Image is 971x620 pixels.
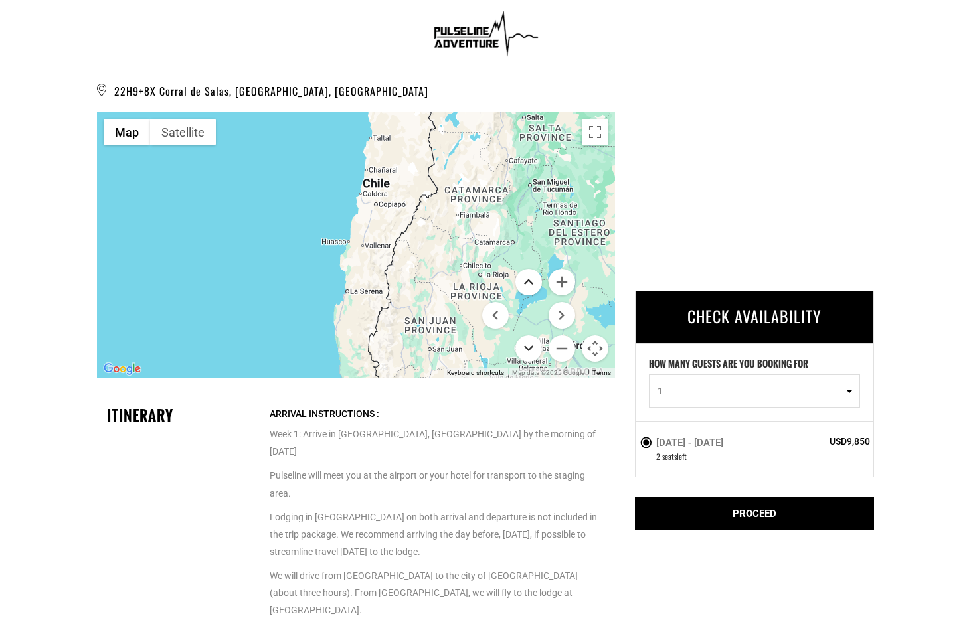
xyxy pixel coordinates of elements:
div: Arrival Instructions : [270,405,605,422]
a: Terms (opens in new tab) [592,369,611,376]
a: Open this area in Google Maps (opens a new window) [100,360,144,378]
button: Map camera controls [582,335,608,362]
span: 2 [656,451,660,462]
button: Move left [482,302,509,329]
p: Week 1: Arrive in [GEOGRAPHIC_DATA], [GEOGRAPHIC_DATA] by the morning of [DATE] [270,405,605,460]
button: Zoom in [549,269,575,295]
button: 1 [649,374,860,408]
p: Pulseline will meet you at the airport or your hotel for transport to the staging area. [270,467,605,501]
div: Itinerary [107,405,260,426]
button: Zoom out [549,335,575,362]
span: Map data ©2025 Google [512,369,584,376]
span: seat left [662,451,687,462]
span: USD9,850 [774,435,870,448]
p: Lodging in [GEOGRAPHIC_DATA] on both arrival and departure is not included in the trip package. W... [270,508,605,560]
label: [DATE] - [DATE] [640,435,727,451]
div: PROCEED [635,497,874,530]
button: Move up [515,269,542,295]
button: Move down [515,335,542,362]
img: 1638909355.png [428,7,543,60]
span: 22H9+8X Corral de Salas, [GEOGRAPHIC_DATA], [GEOGRAPHIC_DATA] [97,80,615,100]
span: 1 [658,384,843,398]
button: Move right [549,302,575,329]
p: We will drive from [GEOGRAPHIC_DATA] to the city of [GEOGRAPHIC_DATA] (about three hours). From [... [270,567,605,619]
button: Toggle fullscreen view [582,119,608,145]
button: Show street map [104,119,150,145]
label: HOW MANY GUESTS ARE YOU BOOKING FOR [649,357,808,374]
span: s [674,451,677,462]
button: Show satellite imagery [150,119,216,145]
div: LOCATION [97,48,615,100]
button: Keyboard shortcuts [447,368,504,378]
span: CHECK AVAILABILITY [687,305,822,329]
img: Google [100,360,144,378]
